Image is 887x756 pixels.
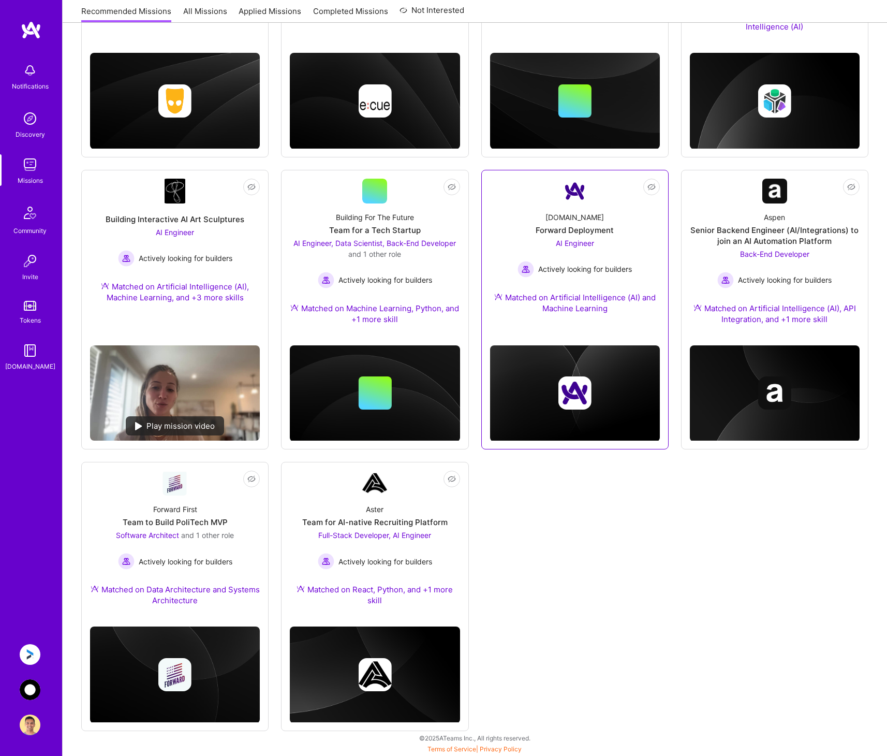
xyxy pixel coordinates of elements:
[538,264,632,274] span: Actively looking for builders
[162,471,187,495] img: Company Logo
[693,303,702,312] img: Ateam Purple Icon
[17,715,43,735] a: User Avatar
[448,475,456,483] i: icon EyeClosed
[358,658,391,691] img: Company logo
[427,745,476,753] a: Terms of Service
[490,53,660,149] img: cover
[5,361,55,372] div: [DOMAIN_NAME]
[738,274,832,285] span: Actively looking for builders
[247,183,256,191] i: icon EyeClosed
[480,745,522,753] a: Privacy Policy
[91,585,99,593] img: Ateam Purple Icon
[156,228,194,237] span: AI Engineer
[362,471,387,496] img: Company Logo
[318,272,334,288] img: Actively looking for builders
[24,301,36,311] img: tokens
[490,345,660,442] img: cover
[400,4,464,23] a: Not Interested
[338,274,432,285] span: Actively looking for builders
[490,292,660,314] div: Matched on Artificial Intelligence (AI) and Machine Learning
[165,179,185,203] img: Company Logo
[126,416,224,435] div: Play mission video
[247,475,256,483] i: icon EyeClosed
[690,345,860,442] img: cover
[293,239,456,248] span: AI Engineer, Data Scientist, Back-End Developer
[18,200,42,225] img: Community
[690,225,860,246] div: Senior Backend Engineer (AI/Integrations) to join an AI Automation Platform
[690,303,860,325] div: Matched on Artificial Intelligence (AI), API Integration, and +1 more skill
[690,53,860,149] img: cover
[20,108,40,129] img: discovery
[20,644,40,665] img: Anguleris: BIMsmart AI MVP
[62,725,887,751] div: © 2025 ATeams Inc., All rights reserved.
[20,251,40,271] img: Invite
[90,584,260,606] div: Matched on Data Architecture and Systems Architecture
[17,644,43,665] a: Anguleris: BIMsmart AI MVP
[490,179,660,326] a: Company Logo[DOMAIN_NAME]Forward DeploymentAI Engineer Actively looking for buildersActively look...
[318,553,334,570] img: Actively looking for builders
[518,261,534,278] img: Actively looking for builders
[758,376,791,410] img: Company logo
[139,556,232,567] span: Actively looking for builders
[22,271,38,282] div: Invite
[313,6,388,23] a: Completed Missions
[135,422,142,430] img: play
[18,175,43,186] div: Missions
[690,179,860,337] a: Company LogoAspenSenior Backend Engineer (AI/Integrations) to join an AI Automation PlatformBack-...
[290,179,460,337] a: Building For The FutureTeam for a Tech StartupAI Engineer, Data Scientist, Back-End Developer and...
[494,293,502,301] img: Ateam Purple Icon
[758,84,791,118] img: Company logo
[158,84,191,118] img: Company logo
[16,129,45,140] div: Discovery
[20,679,40,700] img: AnyTeam: Team for AI-Powered Sales Platform
[116,531,179,540] span: Software Architect
[13,225,47,236] div: Community
[427,745,522,753] span: |
[545,212,604,223] div: [DOMAIN_NAME]
[90,179,260,337] a: Company LogoBuilding Interactive AI Art SculpturesAI Engineer Actively looking for buildersActive...
[336,212,414,223] div: Building For The Future
[536,225,614,236] div: Forward Deployment
[20,340,40,361] img: guide book
[348,250,401,258] span: and 1 other role
[20,154,40,175] img: teamwork
[20,715,40,735] img: User Avatar
[740,250,809,258] span: Back-End Developer
[20,60,40,81] img: bell
[764,212,785,223] div: Aspen
[290,303,460,325] div: Matched on Machine Learning, Python, and +1 more skill
[717,272,734,288] img: Actively looking for builders
[181,531,234,540] span: and 1 other role
[101,282,109,290] img: Ateam Purple Icon
[366,504,383,515] div: Aster
[90,281,260,303] div: Matched on Artificial Intelligence (AI), Machine Learning, and +3 more skills
[153,504,197,515] div: Forward First
[183,6,227,23] a: All Missions
[563,179,587,203] img: Company Logo
[106,214,244,225] div: Building Interactive AI Art Sculptures
[290,471,460,618] a: Company LogoAsterTeam for AI-native Recruiting PlatformFull-Stack Developer, AI Engineer Actively...
[338,556,432,567] span: Actively looking for builders
[123,517,228,528] div: Team to Build PoliTech MVP
[90,627,260,723] img: cover
[139,253,232,264] span: Actively looking for builders
[358,84,391,118] img: Company logo
[290,303,299,312] img: Ateam Purple Icon
[302,517,448,528] div: Team for AI-native Recruiting Platform
[556,239,594,248] span: AI Engineer
[17,679,43,700] a: AnyTeam: Team for AI-Powered Sales Platform
[290,627,460,723] img: cover
[158,658,191,691] img: Company logo
[847,183,855,191] i: icon EyeClosed
[90,345,260,441] img: No Mission
[239,6,301,23] a: Applied Missions
[647,183,656,191] i: icon EyeClosed
[329,225,421,236] div: Team for a Tech Startup
[762,179,787,203] img: Company Logo
[448,183,456,191] i: icon EyeClosed
[290,53,460,149] img: cover
[118,250,135,267] img: Actively looking for builders
[21,21,41,39] img: logo
[90,53,260,149] img: cover
[290,584,460,606] div: Matched on React, Python, and +1 more skill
